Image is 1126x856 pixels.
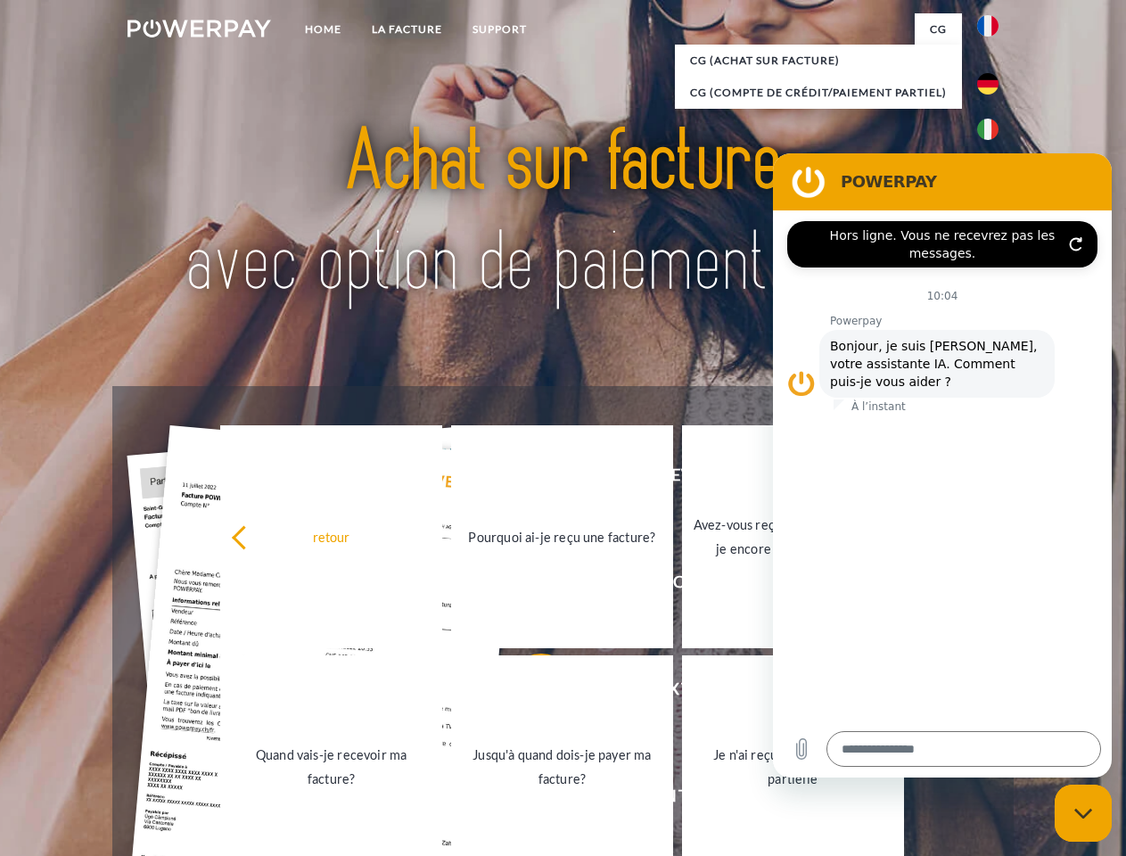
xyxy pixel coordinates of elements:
[357,13,457,45] a: LA FACTURE
[127,20,271,37] img: logo-powerpay-white.svg
[675,77,962,109] a: CG (Compte de crédit/paiement partiel)
[977,73,999,95] img: de
[231,524,431,548] div: retour
[675,45,962,77] a: CG (achat sur facture)
[977,119,999,140] img: it
[693,743,893,791] div: Je n'ai reçu qu'une livraison partielle
[462,524,662,548] div: Pourquoi ai-je reçu une facture?
[462,743,662,791] div: Jusqu'à quand dois-je payer ma facture?
[682,425,904,648] a: Avez-vous reçu mes paiements, ai-je encore un solde ouvert?
[977,15,999,37] img: fr
[290,13,357,45] a: Home
[915,13,962,45] a: CG
[231,743,431,791] div: Quand vais-je recevoir ma facture?
[457,13,542,45] a: Support
[693,513,893,561] div: Avez-vous reçu mes paiements, ai-je encore un solde ouvert?
[170,86,956,342] img: title-powerpay_fr.svg
[773,153,1112,778] iframe: Fenêtre de messagerie
[1055,785,1112,842] iframe: Bouton de lancement de la fenêtre de messagerie, conversation en cours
